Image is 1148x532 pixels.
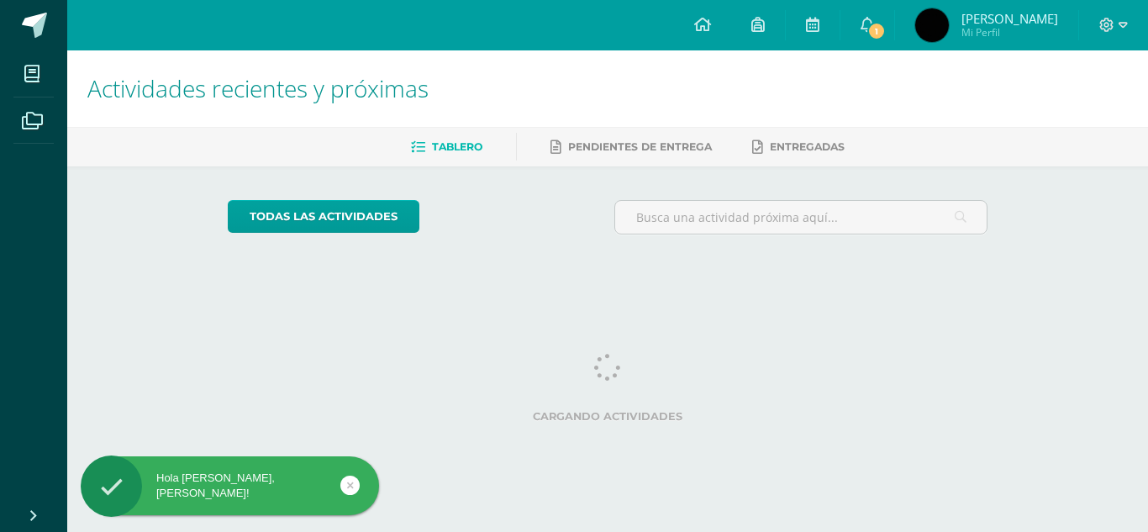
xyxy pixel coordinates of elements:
[87,72,429,104] span: Actividades recientes y próximas
[615,201,987,234] input: Busca una actividad próxima aquí...
[550,134,712,161] a: Pendientes de entrega
[770,140,845,153] span: Entregadas
[432,140,482,153] span: Tablero
[915,8,949,42] img: 9f7b7aed1fc9bfca6300748b4714d27b.png
[228,200,419,233] a: todas las Actividades
[961,10,1058,27] span: [PERSON_NAME]
[568,140,712,153] span: Pendientes de entrega
[752,134,845,161] a: Entregadas
[81,471,379,501] div: Hola [PERSON_NAME], [PERSON_NAME]!
[411,134,482,161] a: Tablero
[228,410,988,423] label: Cargando actividades
[961,25,1058,40] span: Mi Perfil
[867,22,886,40] span: 1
